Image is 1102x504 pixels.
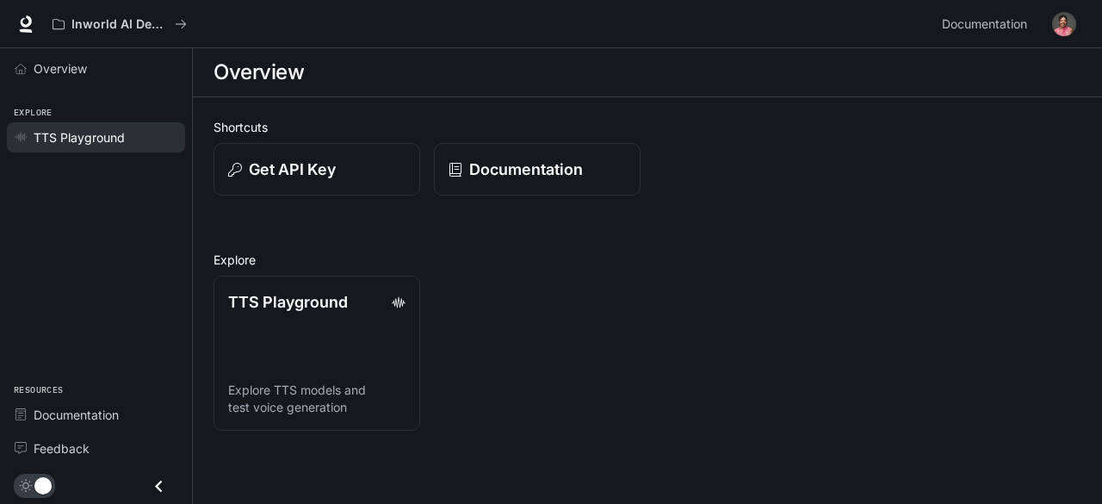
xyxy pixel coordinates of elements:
span: Overview [34,59,87,78]
p: Documentation [469,158,583,181]
span: Dark mode toggle [34,476,52,495]
img: User avatar [1052,12,1076,36]
p: Get API Key [249,158,336,181]
h2: Explore [214,251,1081,269]
a: Feedback [7,433,185,464]
h1: Overview [214,55,304,90]
a: Documentation [7,400,185,430]
a: TTS PlaygroundExplore TTS models and test voice generation [214,276,420,431]
span: TTS Playground [34,128,125,146]
button: User avatar [1047,7,1081,41]
a: Documentation [434,143,641,196]
p: Explore TTS models and test voice generation [228,382,406,416]
a: Overview [7,53,185,84]
p: Inworld AI Demos [71,17,168,32]
span: Feedback [34,439,90,457]
a: Documentation [935,7,1040,41]
button: Get API Key [214,143,420,196]
button: All workspaces [45,7,195,41]
h2: Shortcuts [214,118,1081,136]
a: TTS Playground [7,122,185,152]
span: Documentation [942,14,1027,35]
p: TTS Playground [228,290,348,314]
span: Documentation [34,406,119,424]
button: Close drawer [139,469,178,504]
